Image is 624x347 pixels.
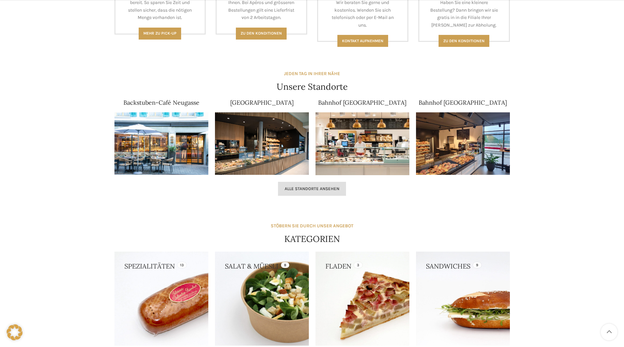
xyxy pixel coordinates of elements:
[277,81,348,93] h4: Unsere Standorte
[271,222,353,230] div: STÖBERN SIE DURCH UNSER ANGEBOT
[230,99,294,106] a: [GEOGRAPHIC_DATA]
[439,35,489,47] a: Zu den konditionen
[318,99,406,106] a: Bahnhof [GEOGRAPHIC_DATA]
[419,99,507,106] a: Bahnhof [GEOGRAPHIC_DATA]
[285,186,339,191] span: Alle Standorte ansehen
[278,182,346,196] a: Alle Standorte ansehen
[601,324,617,340] a: Scroll to top button
[139,28,181,40] a: Mehr zu Pick-Up
[123,99,199,106] a: Backstuben-Café Neugasse
[443,39,485,43] span: Zu den konditionen
[337,35,388,47] a: Kontakt aufnehmen
[236,28,287,40] a: Zu den Konditionen
[284,70,340,77] div: JEDEN TAG IN IHRER NÄHE
[241,31,282,36] span: Zu den Konditionen
[143,31,176,36] span: Mehr zu Pick-Up
[342,39,383,43] span: Kontakt aufnehmen
[284,233,340,245] h4: KATEGORIEN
